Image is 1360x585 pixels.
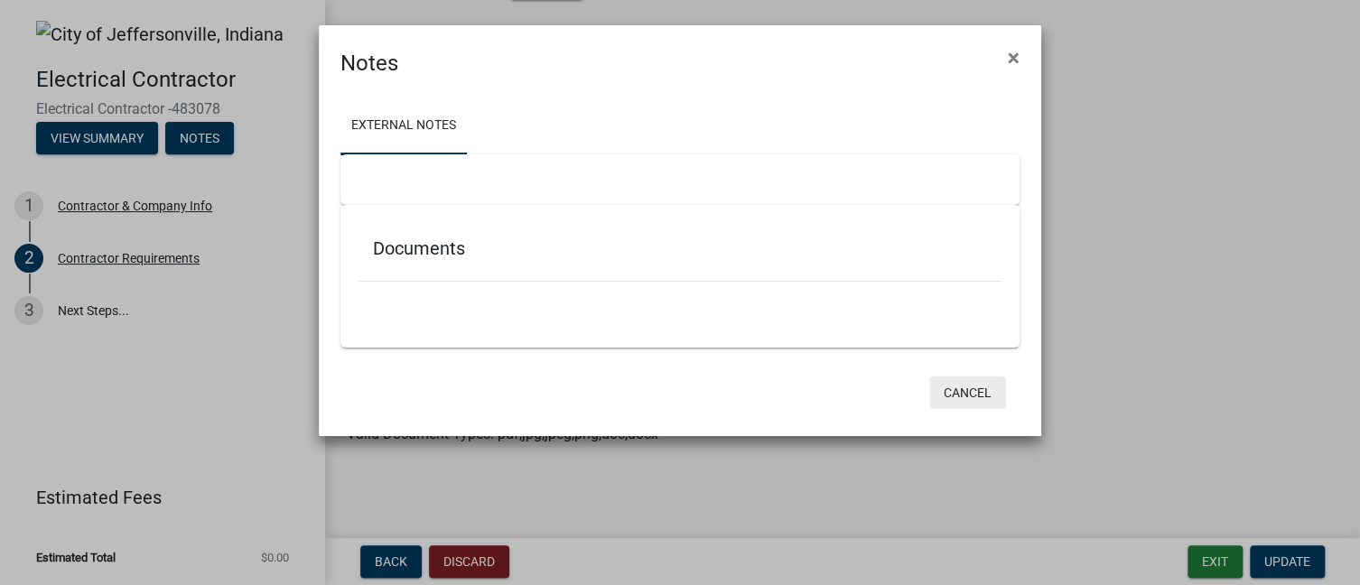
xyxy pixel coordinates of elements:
span: × [1008,45,1020,70]
button: Close [993,32,1034,83]
a: External Notes [340,97,467,155]
h4: Notes [340,47,398,79]
h5: Documents [373,237,987,259]
button: Cancel [929,376,1006,409]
